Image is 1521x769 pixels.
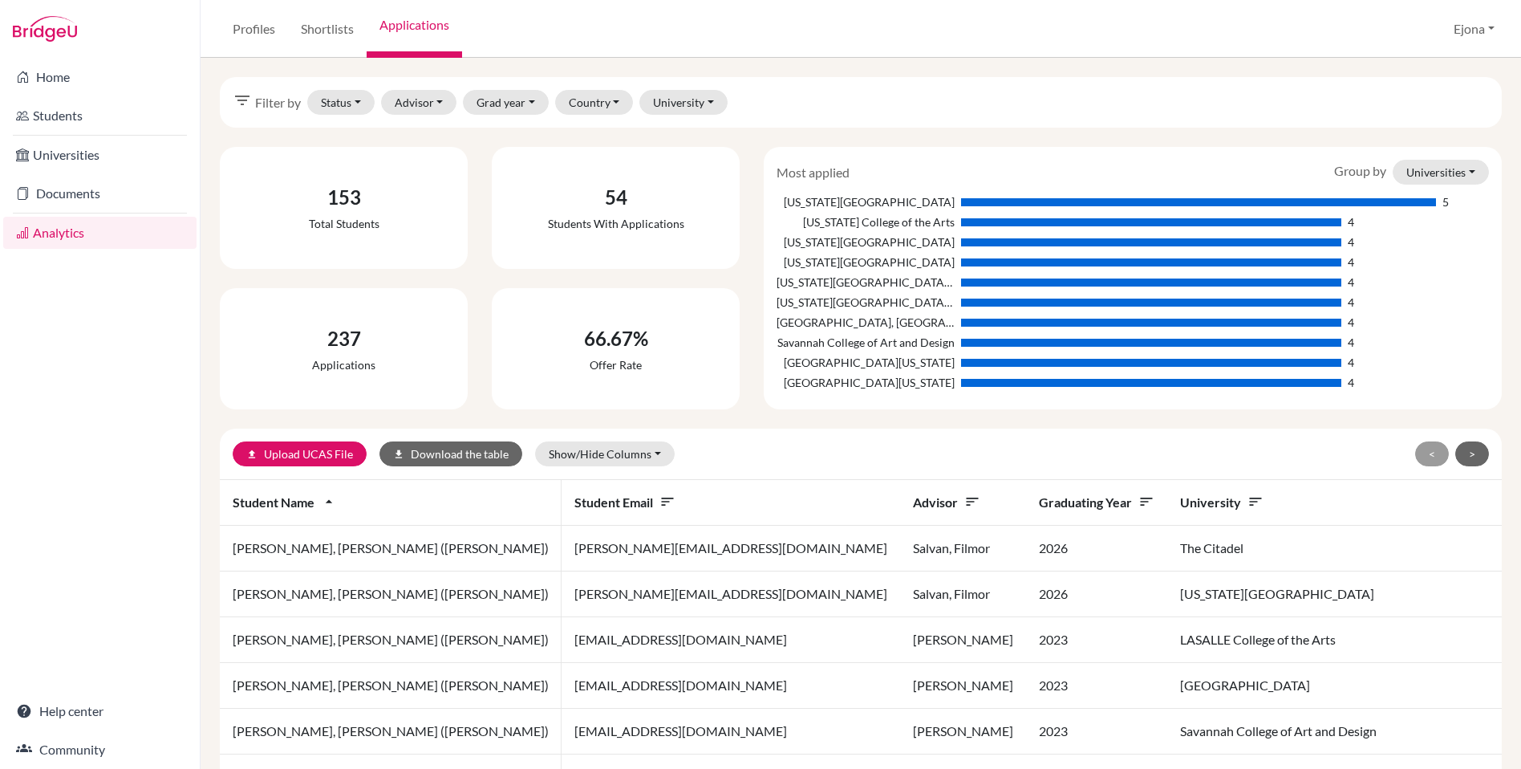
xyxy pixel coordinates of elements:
td: [PERSON_NAME][EMAIL_ADDRESS][DOMAIN_NAME] [562,572,900,617]
a: Analytics [3,217,197,249]
span: Filter by [255,93,301,112]
td: 2023 [1026,617,1167,663]
span: University [1180,494,1263,510]
div: [US_STATE][GEOGRAPHIC_DATA] [777,254,955,271]
button: University [639,90,728,115]
a: uploadUpload UCAS File [233,441,367,466]
div: Applications [312,356,375,373]
div: [US_STATE] College of the Arts [777,214,955,230]
i: upload [246,449,258,460]
div: 54 [548,183,684,212]
button: Universities [1393,160,1489,185]
td: [PERSON_NAME], [PERSON_NAME] ([PERSON_NAME]) [220,617,562,663]
div: Students with applications [548,215,684,232]
td: [PERSON_NAME] [900,709,1026,755]
td: Salvan, Filmor [900,526,1026,572]
div: [GEOGRAPHIC_DATA][US_STATE] [777,354,955,371]
div: 4 [1348,234,1354,250]
div: Savannah College of Art and Design [777,334,955,351]
div: 5 [1442,193,1449,210]
td: [EMAIL_ADDRESS][DOMAIN_NAME] [562,617,900,663]
i: arrow_drop_up [321,494,337,510]
button: < [1415,441,1449,466]
a: Home [3,61,197,93]
td: [EMAIL_ADDRESS][DOMAIN_NAME] [562,663,900,709]
div: Group by [1322,160,1501,185]
div: 4 [1348,214,1354,230]
button: downloadDownload the table [379,441,522,466]
button: Show/Hide Columns [535,441,675,466]
div: 66.67% [584,324,648,353]
button: Country [555,90,634,115]
div: Total students [309,215,379,232]
a: Documents [3,177,197,210]
div: 4 [1348,314,1354,331]
div: 4 [1348,334,1354,351]
a: Students [3,100,197,132]
div: [US_STATE][GEOGRAPHIC_DATA] [777,234,955,250]
td: 2026 [1026,572,1167,617]
span: Graduating year [1039,494,1154,510]
i: download [393,449,404,460]
div: 4 [1348,274,1354,291]
div: [US_STATE][GEOGRAPHIC_DATA], [GEOGRAPHIC_DATA] [777,294,955,311]
div: 4 [1348,294,1354,311]
span: Student email [574,494,675,510]
td: Salvan, Filmor [900,572,1026,617]
i: sort [659,494,675,510]
td: [EMAIL_ADDRESS][DOMAIN_NAME] [562,709,900,755]
div: 4 [1348,374,1354,391]
td: 2023 [1026,663,1167,709]
td: 2026 [1026,526,1167,572]
a: Help center [3,695,197,727]
td: [PERSON_NAME], [PERSON_NAME] ([PERSON_NAME]) [220,663,562,709]
div: [US_STATE][GEOGRAPHIC_DATA] [777,193,955,210]
td: [PERSON_NAME], [PERSON_NAME] ([PERSON_NAME]) [220,572,562,617]
span: Student name [233,494,337,510]
a: Universities [3,139,197,171]
img: Bridge-U [13,16,77,42]
a: Community [3,734,197,766]
td: [PERSON_NAME] [900,663,1026,709]
div: Offer rate [584,356,648,373]
div: 4 [1348,254,1354,271]
div: 4 [1348,354,1354,371]
i: sort [964,494,980,510]
div: 237 [312,324,375,353]
td: [PERSON_NAME] [900,617,1026,663]
td: [PERSON_NAME], [PERSON_NAME] ([PERSON_NAME]) [220,709,562,755]
button: > [1455,441,1489,466]
button: Status [307,90,375,115]
i: filter_list [233,91,252,110]
td: [PERSON_NAME][EMAIL_ADDRESS][DOMAIN_NAME] [562,526,900,572]
div: [GEOGRAPHIC_DATA][US_STATE] [777,374,955,391]
button: Grad year [463,90,549,115]
button: Advisor [381,90,457,115]
td: 2023 [1026,709,1167,755]
div: [GEOGRAPHIC_DATA], [GEOGRAPHIC_DATA] [777,314,955,331]
div: 153 [309,183,379,212]
div: [US_STATE][GEOGRAPHIC_DATA], [GEOGRAPHIC_DATA] [777,274,955,291]
span: Advisor [913,494,980,510]
i: sort [1138,494,1154,510]
td: [PERSON_NAME], [PERSON_NAME] ([PERSON_NAME]) [220,526,562,572]
i: sort [1247,494,1263,510]
button: Ejona [1446,14,1502,44]
div: Most applied [765,163,862,182]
